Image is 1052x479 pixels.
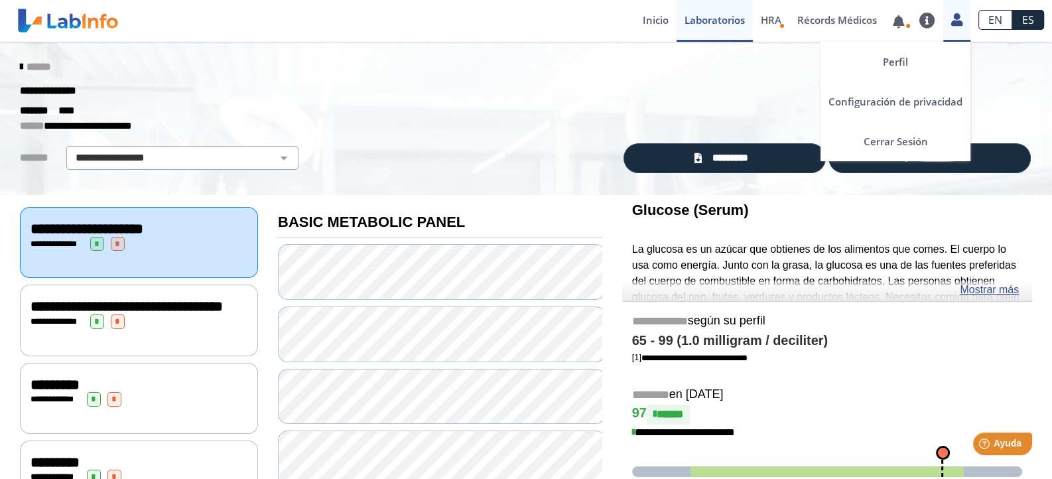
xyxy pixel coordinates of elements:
a: Cerrar Sesión [821,121,970,161]
a: Perfil [821,42,970,82]
h4: 65 - 99 (1.0 milligram / deciliter) [632,333,1022,349]
a: Configuración de privacidad [821,82,970,121]
a: ES [1012,10,1044,30]
iframe: Help widget launcher [934,427,1037,464]
a: Mostrar más [960,282,1019,298]
b: Glucose (Serum) [632,202,749,218]
a: [1] [632,352,748,362]
b: BASIC METABOLIC PANEL [278,214,465,230]
h4: 97 [632,405,1022,425]
p: La glucosa es un azúcar que obtienes de los alimentos que comes. El cuerpo lo usa como energía. J... [632,241,1022,352]
h5: según su perfil [632,314,1022,329]
h5: en [DATE] [632,387,1022,403]
a: EN [978,10,1012,30]
span: HRA [761,13,781,27]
